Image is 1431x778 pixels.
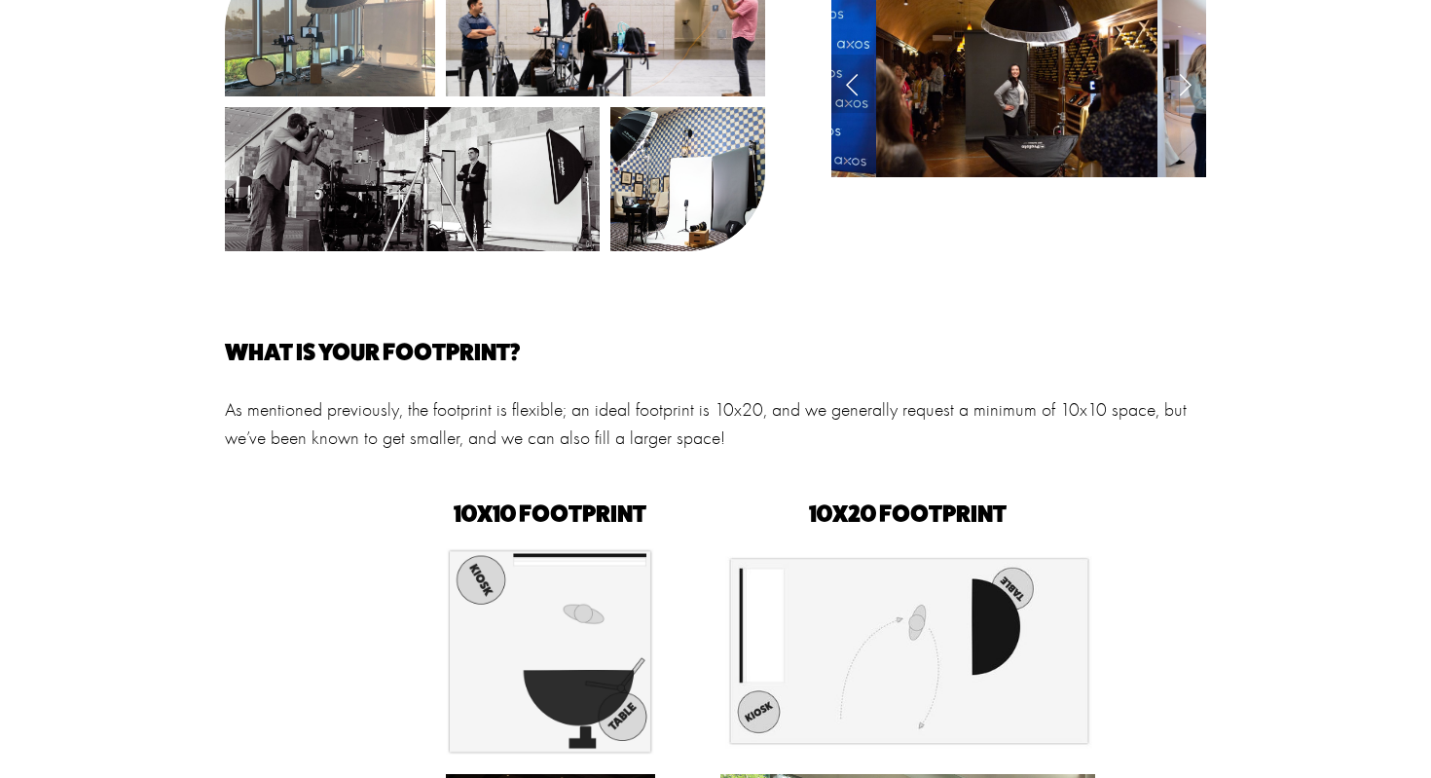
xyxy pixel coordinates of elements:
[1163,55,1206,113] a: Next Slide
[390,501,710,525] h4: 10x10 Footprint
[225,340,1205,363] h4: What is your footprint?
[720,501,1095,525] h4: 10x20 Footprint
[831,55,874,113] a: Previous Slide
[225,395,1205,453] p: As mentioned previously, the footprint is flexible; an ideal footprint is 10x20, and we generally...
